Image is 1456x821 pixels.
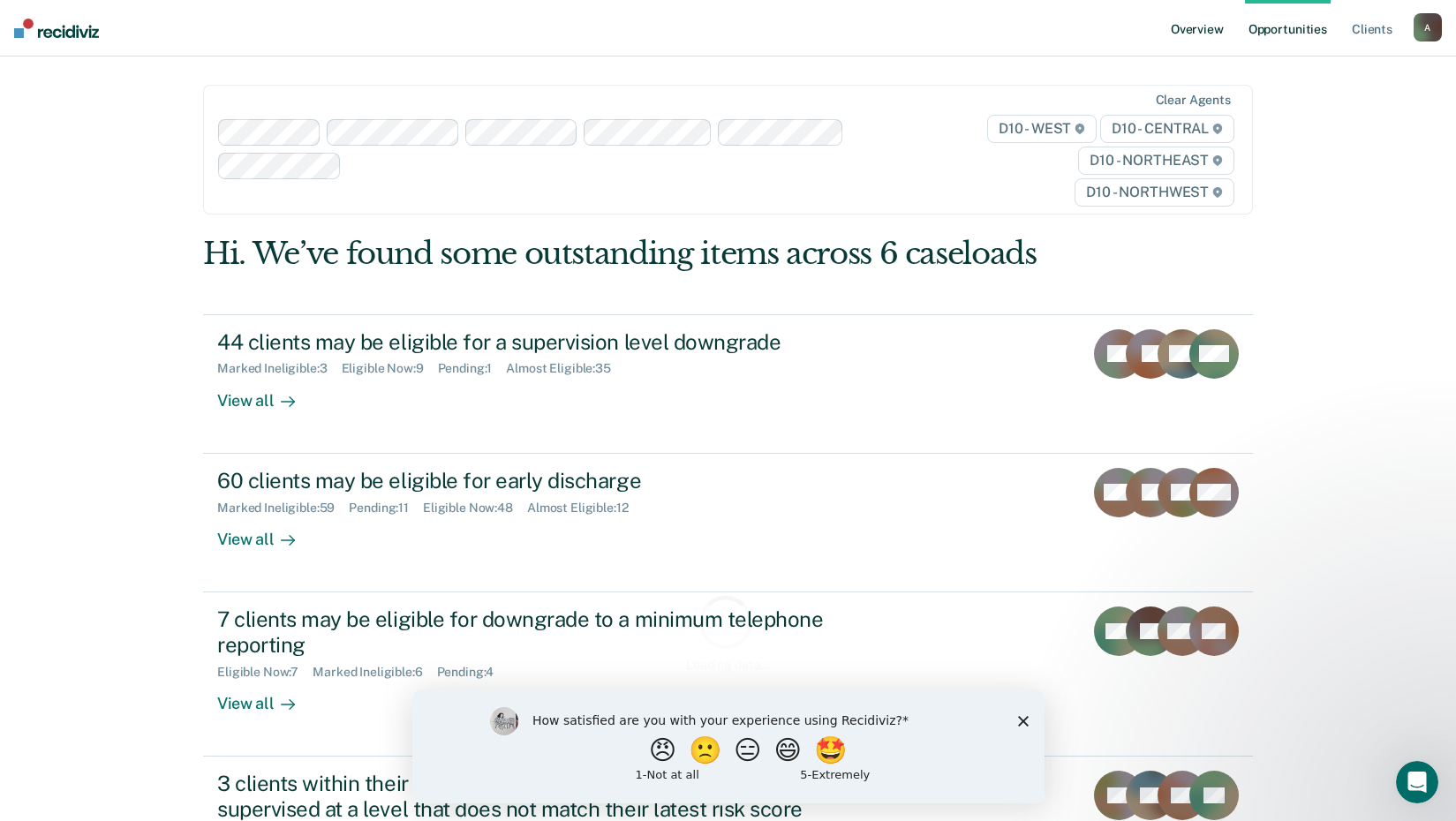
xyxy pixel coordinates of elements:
[1100,115,1234,143] span: D10 - CENTRAL
[1078,147,1233,175] span: D10 - NORTHEAST
[1075,178,1233,207] span: D10 - NORTHWEST
[438,361,507,376] div: Pending : 1
[437,665,509,680] div: Pending : 4
[1156,93,1231,108] div: Clear agents
[217,606,837,658] div: 7 clients may be eligible for downgrade to a minimum telephone reporting
[506,361,625,376] div: Almost Eligible : 35
[342,361,438,376] div: Eligible Now : 9
[203,236,1043,272] div: Hi. We’ve found some outstanding items across 6 caseloads
[527,501,643,516] div: Almost Eligible : 12
[217,679,316,713] div: View all
[203,454,1253,592] a: 60 clients may be eligible for early dischargeMarked Ineligible:59Pending:11Eligible Now:48Almost...
[217,329,837,355] div: 44 clients may be eligible for a supervision level downgrade
[987,115,1097,143] span: D10 - WEST
[217,376,316,410] div: View all
[203,314,1253,454] a: 44 clients may be eligible for a supervision level downgradeMarked Ineligible:3Eligible Now:9Pend...
[217,665,313,680] div: Eligible Now : 7
[14,19,99,38] img: Recidiviz
[217,468,837,493] div: 60 clients may be eligible for early discharge
[313,665,436,680] div: Marked Ineligible : 6
[412,689,1045,803] iframe: Survey by Kim from Recidiviz
[349,501,423,516] div: Pending : 11
[217,501,349,516] div: Marked Ineligible : 59
[1414,13,1442,41] button: A
[203,592,1253,757] a: 7 clients may be eligible for downgrade to a minimum telephone reportingEligible Now:7Marked Inel...
[217,361,341,376] div: Marked Ineligible : 3
[217,515,316,549] div: View all
[423,501,527,516] div: Eligible Now : 48
[1396,761,1438,803] iframe: Intercom live chat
